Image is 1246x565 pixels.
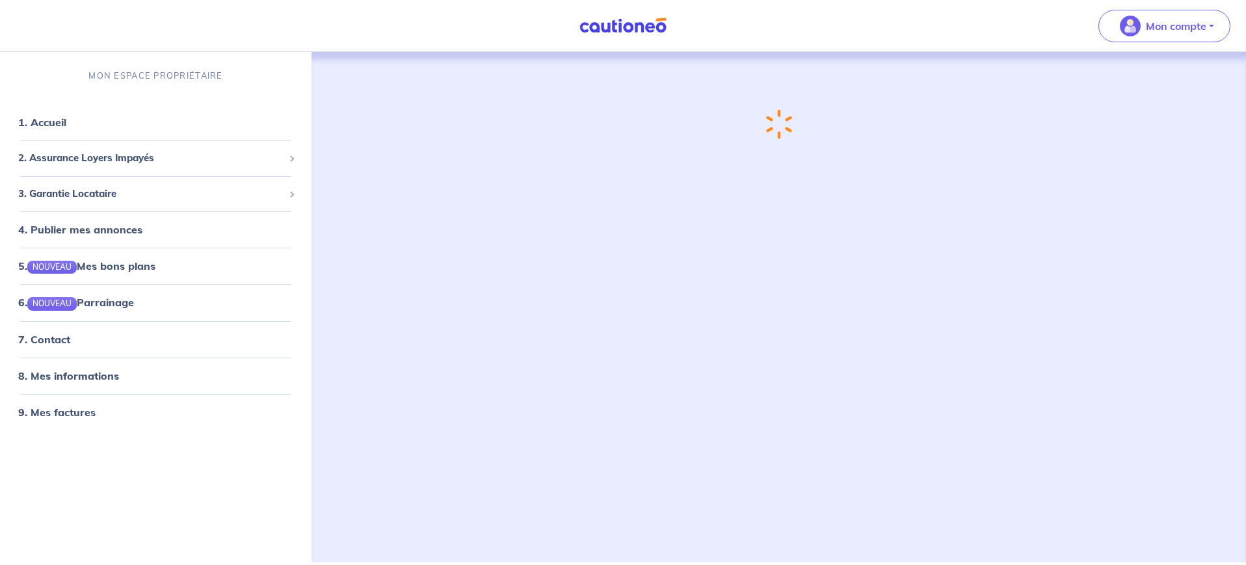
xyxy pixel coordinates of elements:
a: 9. Mes factures [18,405,96,418]
div: 8. Mes informations [5,362,306,388]
div: 3. Garantie Locataire [5,181,306,207]
img: loading-spinner [765,109,791,139]
a: 7. Contact [18,332,70,345]
div: 1. Accueil [5,109,306,135]
a: 6.NOUVEAUParrainage [18,296,134,309]
div: 4. Publier mes annonces [5,217,306,243]
div: 5.NOUVEAUMes bons plans [5,253,306,279]
p: Mon compte [1146,18,1206,34]
img: illu_account_valid_menu.svg [1120,16,1141,36]
a: 4. Publier mes annonces [18,223,142,236]
div: 6.NOUVEAUParrainage [5,289,306,315]
img: Cautioneo [574,18,672,34]
div: 2. Assurance Loyers Impayés [5,146,306,171]
div: 7. Contact [5,326,306,352]
span: 3. Garantie Locataire [18,187,284,202]
span: 2. Assurance Loyers Impayés [18,151,284,166]
a: 1. Accueil [18,116,66,129]
p: MON ESPACE PROPRIÉTAIRE [88,70,222,82]
div: 9. Mes factures [5,399,306,425]
a: 5.NOUVEAUMes bons plans [18,259,155,272]
button: illu_account_valid_menu.svgMon compte [1098,10,1230,42]
a: 8. Mes informations [18,369,119,382]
